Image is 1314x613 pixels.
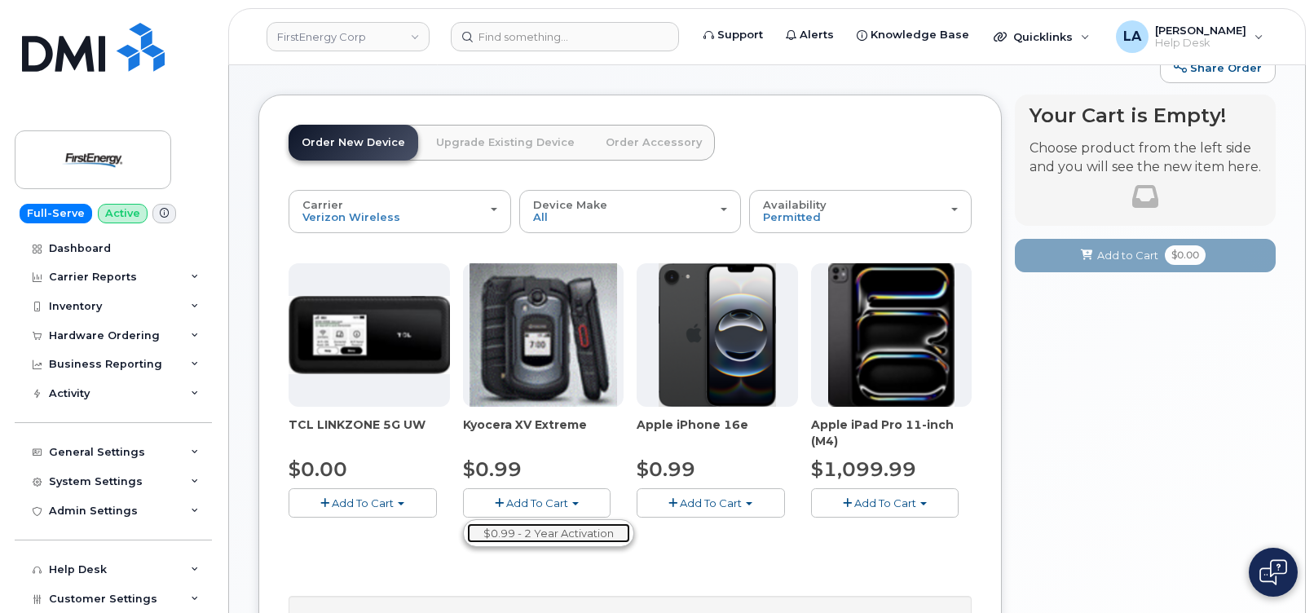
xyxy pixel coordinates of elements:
button: Availability Permitted [749,190,972,232]
h4: Your Cart is Empty! [1030,104,1261,126]
div: Quicklinks [982,20,1101,53]
button: Add To Cart [463,488,611,517]
a: Order Accessory [593,125,715,161]
span: Device Make [533,198,607,211]
span: Add To Cart [332,496,394,509]
img: linkzone5g.png [289,296,450,374]
button: Add to Cart $0.00 [1015,239,1276,272]
span: Support [717,27,763,43]
a: Alerts [774,19,845,51]
div: Lanette Aparicio [1105,20,1275,53]
img: Open chat [1259,559,1287,585]
span: Knowledge Base [871,27,969,43]
a: FirstEnergy Corp [267,22,430,51]
span: $0.99 [637,457,695,481]
button: Add To Cart [637,488,785,517]
span: $0.99 [463,457,522,481]
button: Carrier Verizon Wireless [289,190,511,232]
span: Help Desk [1155,37,1246,50]
span: Verizon Wireless [302,210,400,223]
a: Upgrade Existing Device [423,125,588,161]
div: TCL LINKZONE 5G UW [289,417,450,449]
div: Apple iPhone 16e [637,417,798,449]
a: $0.99 - 2 Year Activation [467,523,630,544]
span: Add To Cart [854,496,916,509]
span: Quicklinks [1013,30,1073,43]
img: ipad_pro_11_m4.png [828,263,955,407]
a: Share Order [1160,51,1276,84]
span: All [533,210,548,223]
div: Apple iPad Pro 11-inch (M4) [811,417,972,449]
span: Carrier [302,198,343,211]
span: [PERSON_NAME] [1155,24,1246,37]
span: Add To Cart [506,496,568,509]
p: Choose product from the left side and you will see the new item here. [1030,139,1261,177]
a: Knowledge Base [845,19,981,51]
button: Add To Cart [811,488,959,517]
span: Add to Cart [1097,248,1158,263]
a: Support [692,19,774,51]
img: xvextreme.gif [470,263,617,407]
div: Kyocera XV Extreme [463,417,624,449]
button: Add To Cart [289,488,437,517]
img: iphone16e.png [659,263,776,407]
span: Add To Cart [680,496,742,509]
input: Find something... [451,22,679,51]
span: Availability [763,198,827,211]
button: Device Make All [519,190,742,232]
h1: New Order [258,40,1152,68]
span: $0.00 [1165,245,1206,265]
span: Permitted [763,210,821,223]
span: Alerts [800,27,834,43]
span: $1,099.99 [811,457,916,481]
span: $0.00 [289,457,347,481]
a: Order New Device [289,125,418,161]
span: LA [1123,27,1141,46]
